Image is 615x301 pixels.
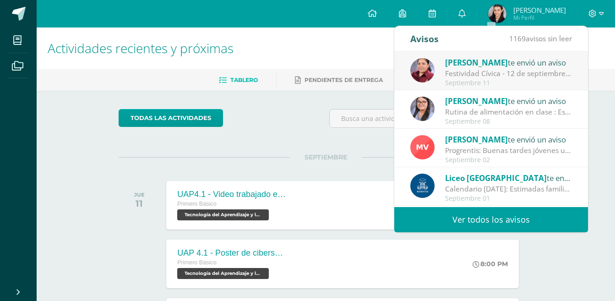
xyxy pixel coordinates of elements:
span: Tecnología del Aprendizaje y la Comunicación 'B' [177,209,269,220]
span: [PERSON_NAME] [513,5,566,15]
div: Progrentis: Buenas tardes jóvenes un abrazo. El día de mañana traer su dispositivo como siempre, ... [445,145,572,156]
span: Primero Básico [177,259,216,266]
div: UAP 4.1 - Poster de ciberseguridad [177,248,287,258]
span: Mi Perfil [513,14,566,22]
span: Actividades recientes y próximas [48,39,234,57]
div: 11 [134,198,145,209]
div: te envió un aviso [445,172,572,184]
div: Rutina de alimentación en clase : Estimados padres de familia reciban un atento y cordial saludo,... [445,107,572,117]
span: SEPTIEMBRE [290,153,362,161]
div: Avisos [410,26,439,51]
div: UAP4.1 - Video trabajado en grupos [177,190,287,199]
img: ca38207ff64f461ec141487f36af9fbf.png [410,58,435,82]
div: Calendario septiembre 2025: Estimadas familias maristas, les compartimos el calendario de activid... [445,184,572,194]
img: 17db063816693a26b2c8d26fdd0faec0.png [410,97,435,121]
div: te envió un aviso [445,133,572,145]
span: [PERSON_NAME] [445,96,508,106]
div: JUE [134,192,145,198]
span: Pendientes de entrega [305,77,383,83]
img: b41cd0bd7c5dca2e84b8bd7996f0ae72.png [410,174,435,198]
div: Festividad Cívica - 12 de septiembre: Buen día estimadas familias. Comparto información de requer... [445,68,572,79]
input: Busca una actividad próxima aquí... [330,109,533,127]
a: Pendientes de entrega [295,73,383,88]
a: todas las Actividades [119,109,223,127]
div: Septiembre 11 [445,79,572,87]
div: 8:00 PM [473,260,508,268]
a: Tablero [219,73,258,88]
div: Septiembre 02 [445,156,572,164]
a: Ver todos los avisos [394,207,588,232]
span: Tablero [230,77,258,83]
span: Tecnología del Aprendizaje y la Comunicación 'B' [177,268,269,279]
div: te envió un aviso [445,95,572,107]
span: 1169 [509,33,526,44]
div: Septiembre 01 [445,195,572,202]
span: avisos sin leer [509,33,572,44]
img: 1ff341f52347efc33ff1d2a179cbdb51.png [410,135,435,159]
div: Septiembre 08 [445,118,572,126]
img: 7d74070ca571f3141df8695822e8e087.png [488,5,506,23]
span: [PERSON_NAME] [445,57,508,68]
div: te envió un aviso [445,56,572,68]
span: [PERSON_NAME] [445,134,508,145]
span: Liceo [GEOGRAPHIC_DATA] [445,173,547,183]
span: Primero Básico [177,201,216,207]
